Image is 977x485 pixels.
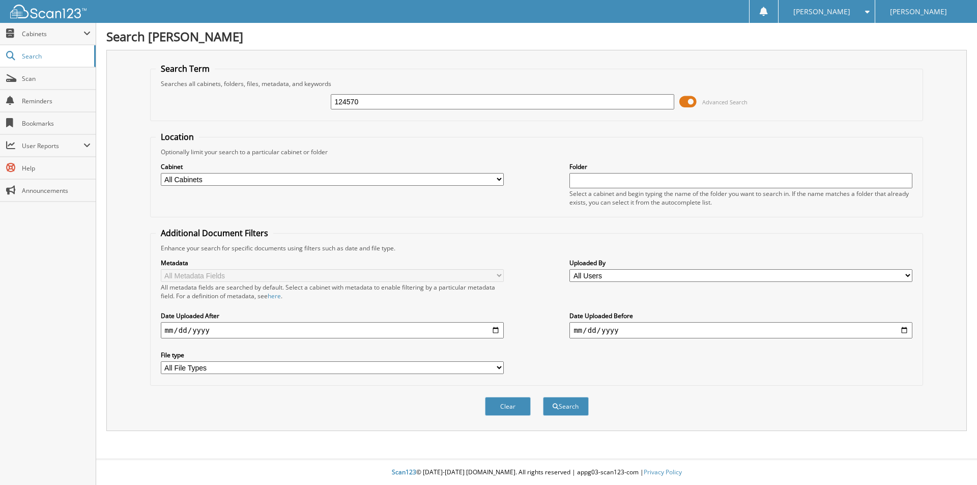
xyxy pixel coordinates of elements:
[161,311,504,320] label: Date Uploaded After
[543,397,589,416] button: Search
[156,63,215,74] legend: Search Term
[22,74,91,83] span: Scan
[96,460,977,485] div: © [DATE]-[DATE] [DOMAIN_NAME]. All rights reserved | appg03-scan123-com |
[161,283,504,300] div: All metadata fields are searched by default. Select a cabinet with metadata to enable filtering b...
[702,98,748,106] span: Advanced Search
[22,97,91,105] span: Reminders
[22,141,83,150] span: User Reports
[22,119,91,128] span: Bookmarks
[161,322,504,338] input: start
[644,468,682,476] a: Privacy Policy
[10,5,87,18] img: scan123-logo-white.svg
[22,186,91,195] span: Announcements
[161,162,504,171] label: Cabinet
[485,397,531,416] button: Clear
[156,131,199,142] legend: Location
[22,30,83,38] span: Cabinets
[569,311,912,320] label: Date Uploaded Before
[22,164,91,173] span: Help
[569,259,912,267] label: Uploaded By
[156,79,918,88] div: Searches all cabinets, folders, files, metadata, and keywords
[569,162,912,171] label: Folder
[569,189,912,207] div: Select a cabinet and begin typing the name of the folder you want to search in. If the name match...
[793,9,850,15] span: [PERSON_NAME]
[156,227,273,239] legend: Additional Document Filters
[392,468,416,476] span: Scan123
[156,148,918,156] div: Optionally limit your search to a particular cabinet or folder
[106,28,967,45] h1: Search [PERSON_NAME]
[161,259,504,267] label: Metadata
[890,9,947,15] span: [PERSON_NAME]
[156,244,918,252] div: Enhance your search for specific documents using filters such as date and file type.
[268,292,281,300] a: here
[569,322,912,338] input: end
[926,436,977,485] iframe: Chat Widget
[22,52,89,61] span: Search
[161,351,504,359] label: File type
